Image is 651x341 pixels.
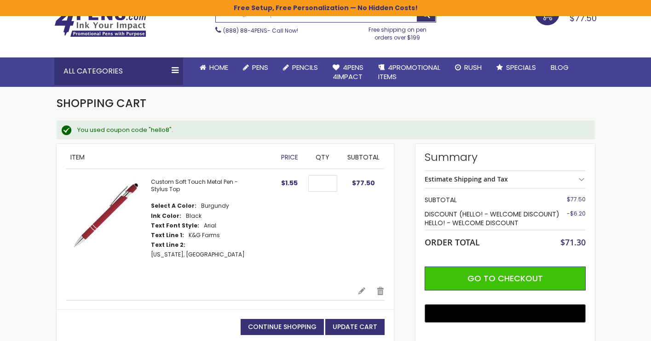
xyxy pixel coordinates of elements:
a: Custom Soft Touch Metal Pen - Stylus Top [151,178,238,193]
a: 4Pens4impact [325,57,371,87]
span: Subtotal [347,153,380,162]
span: Continue Shopping [248,322,317,331]
span: Price [281,153,298,162]
span: HELLO! - WELCOME DISCOUNT [425,218,518,227]
span: - Call Now! [223,27,298,34]
a: Blog [543,57,576,78]
a: (888) 88-4PENS [223,27,267,34]
span: $77.50 [567,195,586,203]
dt: Text Line 2 [151,241,185,249]
a: Pencils [276,57,325,78]
div: You used coupon code "hello8". [77,126,586,134]
a: Rush [448,57,489,78]
dd: Black [186,212,202,220]
span: Specials [506,63,536,72]
span: Pencils [292,63,318,72]
button: Go to Checkout [425,267,586,290]
img: 4Pens Custom Pens and Promotional Products [54,8,146,37]
span: Discount (HELLO! - WELCOME DISCOUNT) [425,210,559,219]
th: Subtotal [425,193,560,207]
strong: Order Total [425,235,480,248]
img: Custom Soft Touch Stylus Pen-Burgundy [66,178,142,254]
span: Qty [316,153,329,162]
span: Go to Checkout [467,273,543,284]
span: $77.50 [352,178,375,188]
span: $71.30 [560,237,586,248]
button: Update Cart [325,319,385,335]
span: $1.55 [281,178,298,188]
dd: K&G Farms [189,232,220,239]
dt: Select A Color [151,202,196,210]
a: Home [192,57,236,78]
a: Pens [236,57,276,78]
span: Item [70,153,85,162]
a: 4PROMOTIONALITEMS [371,57,448,87]
span: Blog [551,63,569,72]
span: -$6.20 [567,210,586,217]
span: $77.50 [570,12,597,24]
span: 4Pens 4impact [333,63,363,81]
a: Specials [489,57,543,78]
a: Continue Shopping [241,319,324,335]
dt: Text Line 1 [151,232,184,239]
a: Custom Soft Touch Stylus Pen-Burgundy [66,178,151,277]
strong: Estimate Shipping and Tax [425,175,508,183]
button: Buy with GPay [425,304,586,323]
dd: Arial [204,222,216,229]
span: Rush [464,63,482,72]
dd: Burgundy [201,202,229,210]
span: 4PROMOTIONAL ITEMS [378,63,440,81]
span: Pens [252,63,268,72]
strong: Summary [425,150,586,165]
span: Home [209,63,228,72]
span: Update Cart [333,322,377,331]
div: All Categories [54,57,183,85]
div: Free shipping on pen orders over $199 [359,23,436,41]
dt: Text Font Style [151,222,199,229]
dd: [US_STATE], [GEOGRAPHIC_DATA] [151,251,245,258]
dt: Ink Color [151,212,181,220]
span: Shopping Cart [57,96,146,111]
